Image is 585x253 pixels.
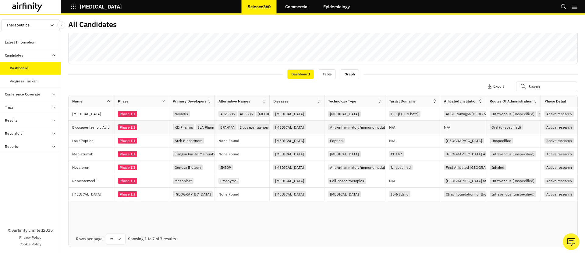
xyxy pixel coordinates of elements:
a: Cookie Policy [19,241,41,247]
div: Peptide [328,138,345,144]
div: Unspecified [389,165,413,170]
div: [MEDICAL_DATA] [273,111,306,117]
div: Rows per page: [76,236,104,242]
div: AUSL Romagna [GEOGRAPHIC_DATA] [444,111,510,117]
button: [MEDICAL_DATA] [71,2,122,12]
div: [MEDICAL_DATA] [273,124,306,130]
div: Phase III [118,124,137,130]
button: Export [487,81,504,91]
div: Active research [544,151,574,157]
div: Conference Coverage [5,92,40,97]
p: Export [493,84,504,88]
div: Phase [118,99,129,104]
p: N/A [389,126,395,129]
button: Therapeutics [1,19,60,31]
div: [MEDICAL_DATA] [328,111,361,117]
div: Technology Type [328,99,356,104]
div: Active research [544,165,574,170]
div: Clinic Foundation for Biomedical Research [444,191,517,197]
p: Eicosapentaenoic Acid [72,124,114,130]
div: Candidates [5,53,23,58]
div: Progress Tracker [10,78,37,84]
div: Active research [544,191,574,197]
button: Ask our analysts [563,233,580,250]
p: Remestemcel-L [72,178,114,184]
p: N/A [444,126,450,129]
div: [GEOGRAPHIC_DATA] [173,191,213,197]
div: IL-6 ligand [389,191,410,197]
div: Anti-inflammatory/immunomodulator (non steroidal) [328,124,418,130]
div: Intravenous (unspecified) [490,191,536,197]
div: Genova Biotech [173,165,203,170]
div: [MEDICAL_DATA] [273,165,306,170]
div: Phase III [118,111,137,117]
div: Unspecified [490,138,513,144]
div: [MEDICAL_DATA] [273,151,306,157]
div: [GEOGRAPHIC_DATA] Affiliated to [GEOGRAPHIC_DATA] [444,151,541,157]
p: [MEDICAL_DATA] [80,4,122,9]
div: [GEOGRAPHIC_DATA] [444,138,484,144]
a: Privacy Policy [19,235,41,240]
div: Graph [341,69,359,79]
div: Regulatory [5,131,23,136]
div: Active research [544,138,574,144]
p: Meplazumab [72,151,114,157]
div: Latest Information [5,40,35,45]
p: © Airfinity Limited 2025 [8,227,53,234]
div: Routes of Administration [490,99,532,104]
button: Close Sidebar [57,21,65,29]
div: Reports [5,144,18,149]
div: Phase III [118,178,137,184]
div: Prochymal [218,178,239,184]
div: Affiliated Institutions [444,99,478,104]
p: [MEDICAL_DATA] [72,111,114,117]
div: Oral (unspecified) [490,124,523,130]
div: Intravenous (unspecified) [490,111,536,117]
div: [MEDICAL_DATA] [328,151,361,157]
p: [MEDICAL_DATA] [72,191,114,197]
p: N/A [389,179,395,183]
div: [MEDICAL_DATA] [273,138,306,144]
p: None Found [218,152,239,156]
div: Anti-inflammatory/immunomodulator (non steroidal) [328,165,418,170]
div: [GEOGRAPHIC_DATA] at [GEOGRAPHIC_DATA] [444,178,525,184]
div: Dashboard [10,65,28,71]
h2: All Candidates [68,20,117,29]
button: Search [561,2,567,12]
div: Primary Developers [173,99,207,104]
div: IL-1β (IL-1 beta) [389,111,420,117]
div: Inhaled [490,165,506,170]
div: Intravenous (unspecified) [490,178,536,184]
div: ACZ-885 [218,111,237,117]
div: [MEDICAL_DATA] [273,178,306,184]
div: Results [5,118,17,123]
div: Diseases [273,99,289,104]
div: Trials [5,105,13,110]
div: CD147 [389,151,404,157]
p: Science360 [248,4,271,9]
div: Cell-based therapies [328,178,366,184]
div: JH509 [218,165,233,170]
div: Phase III [118,138,137,144]
div: KD Pharma [173,124,194,130]
div: Jiangsu Pacific Meinuoke Bio Pharmaceutical [173,151,250,157]
div: EPA-FFA [218,124,236,130]
div: SLA Pharma [196,124,219,130]
div: Name [72,99,83,104]
p: None Found [218,139,239,143]
div: [MEDICAL_DATA] [328,191,361,197]
div: Active research [544,111,574,117]
div: Novartis [173,111,190,117]
div: Phase Detail [544,99,566,104]
div: Arch Biopartners [173,138,204,144]
div: Alternative Names [218,99,250,104]
div: Phase III [118,165,137,170]
p: Novaferon [72,165,114,171]
div: Table [319,69,336,79]
p: N/A [389,139,395,143]
div: Active research [544,178,574,184]
div: Active research [544,124,574,130]
div: 25 [106,234,126,244]
p: Lsalt Peptide [72,138,114,144]
div: Target Domains [389,99,416,104]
